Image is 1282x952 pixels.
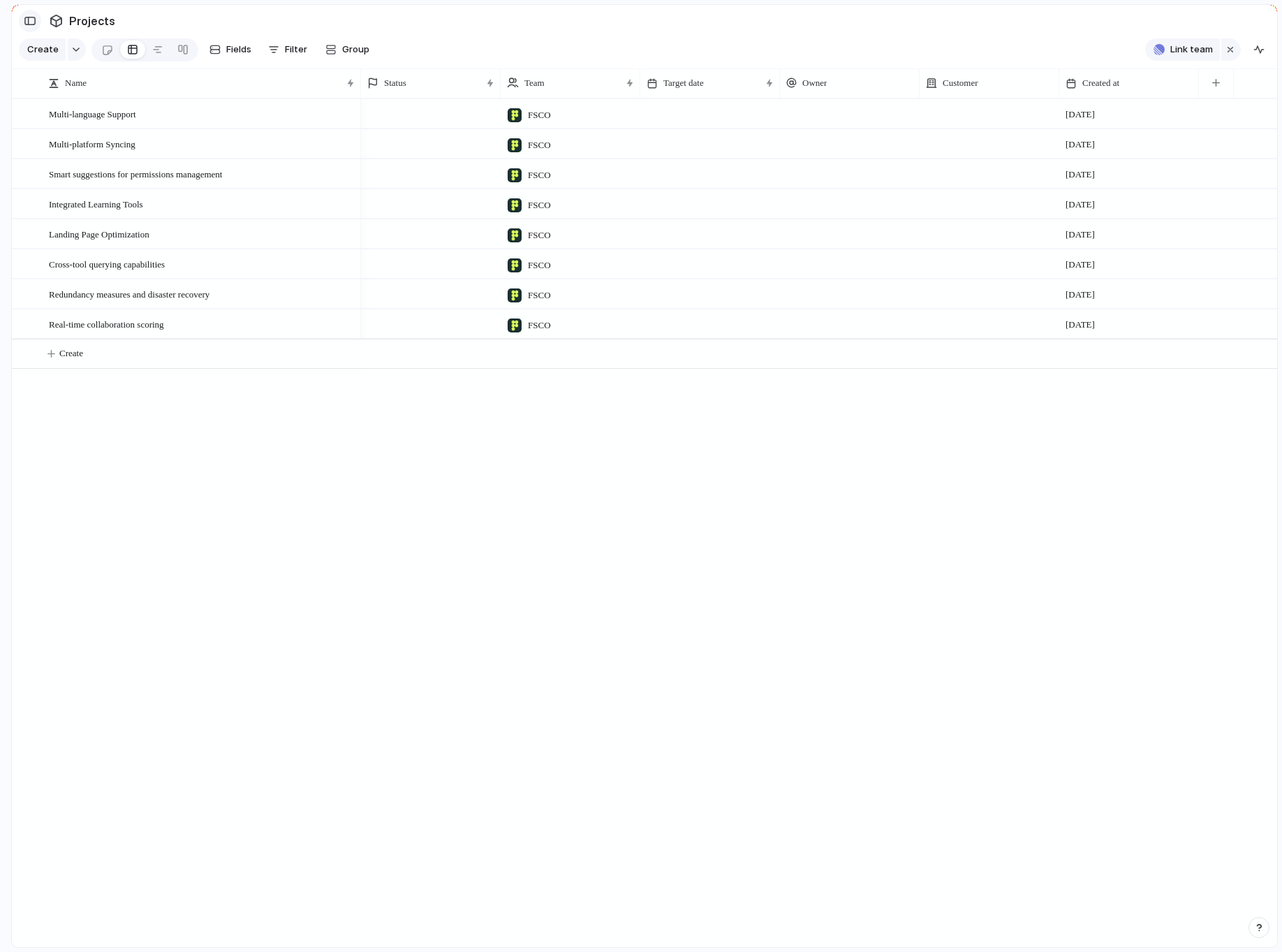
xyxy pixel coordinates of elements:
span: Customer [943,76,978,90]
span: Create [27,43,59,57]
span: Integrated Learning Tools [49,196,143,212]
span: FSCO [528,108,551,122]
span: Group [342,43,369,57]
span: [DATE] [1066,318,1095,332]
span: FSCO [528,168,551,182]
span: Fields [226,43,251,57]
span: FSCO [528,228,551,242]
span: [DATE] [1066,108,1095,122]
span: FSCO [528,138,551,152]
span: Projects [66,8,118,34]
span: Name [65,76,87,90]
button: Link team [1145,38,1220,61]
span: FSCO [528,258,551,272]
span: [DATE] [1066,288,1095,302]
span: Smart suggestions for permissions management [49,166,222,182]
span: Filter [285,43,307,57]
span: [DATE] [1066,198,1095,212]
span: Target date [663,76,704,90]
span: Landing Page Optimization [49,226,149,242]
button: Group [318,38,376,61]
span: Create [59,346,83,360]
span: [DATE] [1066,258,1095,272]
span: FSCO [528,288,551,302]
span: Cross-tool querying capabilities [49,256,165,272]
span: FSCO [528,198,551,212]
span: Redundancy measures and disaster recovery [49,286,209,302]
button: Create [19,38,66,61]
span: FSCO [528,318,551,332]
span: Status [384,76,406,90]
span: Team [524,76,545,90]
button: Filter [263,38,313,61]
span: Real-time collaboration scoring [49,316,164,332]
span: Multi-platform Syncing [49,136,135,152]
span: Multi-language Support [49,105,136,122]
span: Link team [1170,43,1213,57]
span: [DATE] [1066,168,1095,182]
span: [DATE] [1066,138,1095,152]
button: Fields [204,38,257,61]
span: Owner [802,76,827,90]
span: [DATE] [1066,228,1095,242]
span: Created at [1082,76,1119,90]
